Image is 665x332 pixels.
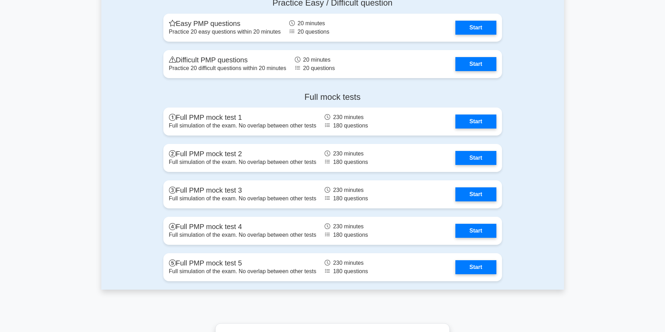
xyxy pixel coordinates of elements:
a: Start [455,260,496,274]
h4: Full mock tests [163,92,502,102]
a: Start [455,57,496,71]
a: Start [455,21,496,35]
a: Start [455,151,496,165]
a: Start [455,115,496,129]
a: Start [455,224,496,238]
a: Start [455,187,496,201]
